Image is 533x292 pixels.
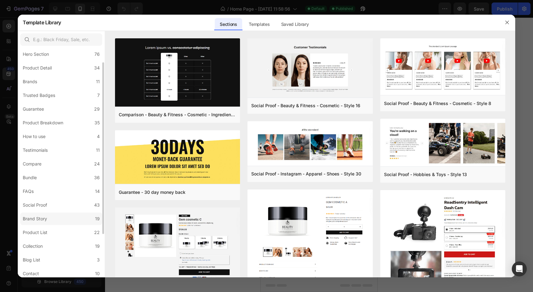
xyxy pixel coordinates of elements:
img: Alt Image [5,82,23,101]
div: 22 [94,229,100,236]
div: €23,95 [7,35,21,42]
div: FAQs [23,188,34,195]
img: Alt Image [5,107,23,126]
span: Add section [5,151,35,158]
div: Social Proof [23,201,47,209]
div: 3 [97,256,100,264]
div: Product Breakdown [23,119,63,127]
div: Generate layout [42,186,75,193]
span: then drag & drop elements [35,215,81,221]
p: 24/7 Support [30,83,71,90]
div: Collection [23,242,43,250]
h2: Template Library [23,14,61,31]
h2: The Ingrown Roller [7,9,53,16]
div: Contact [23,270,39,277]
div: €21,95 [7,26,53,34]
div: ) [44,35,47,42]
div: Templates [244,18,275,31]
img: sp13.png [380,119,505,167]
div: Trusted Badges [23,92,55,99]
div: Saved Library [276,18,314,31]
div: 35 [94,119,100,127]
div: 7 [97,92,100,99]
div: 11 [96,146,100,154]
div: Compare [23,160,41,168]
div: (Save [23,35,34,42]
div: Hero Section [23,50,49,58]
div: Social Proof - Beauty & Fitness - Cosmetic - Style 8 [384,100,491,107]
div: 36 [94,174,100,181]
div: 76 [94,50,100,58]
p: Free Shipping [30,57,80,65]
img: c19.png [115,38,240,108]
div: Bundle [23,174,37,181]
div: Brands [23,78,37,85]
div: Add blank section [40,208,78,214]
img: Alt Image [5,57,23,75]
div: Product List [23,229,47,236]
div: 14 [95,188,100,195]
div: Guarantee [23,105,44,113]
div: €2,00 [34,35,44,41]
div: 43 [94,201,100,209]
p: Free shipping worldwide [30,69,80,75]
div: Social Proof - Instagram - Apparel - Shoes - Style 30 [251,170,361,178]
div: 19 [95,215,100,223]
p: Whenever you need [30,94,71,100]
div: 4 [97,133,100,140]
img: sp8.png [380,38,505,97]
img: g30.png [115,130,240,185]
div: Social Proof - Beauty & Fitness - Cosmetic - Style 16 [251,102,360,109]
div: 34 [94,64,100,72]
img: sp16.png [247,38,372,99]
div: Sections [215,18,242,31]
div: Brand Story [23,215,47,223]
div: How to use [23,133,46,140]
span: inspired by CRO experts [37,173,79,179]
div: Blog List [23,256,40,264]
div: 24 [94,160,100,168]
img: sp30.png [247,121,372,167]
input: E.g.: Black Friday, Sale, etc. [20,33,102,46]
div: Comparison - Beauty & Fitness - Cosmetic - Ingredients - Style 19 [119,111,236,118]
p: Secure Packaging [30,108,78,115]
div: Social Proof - Hobbies & Toys - Style 13 [384,171,467,178]
div: 11 [96,78,100,85]
div: Choose templates [40,165,77,172]
div: 10 [95,270,100,277]
div: 19 [95,242,100,250]
div: Guarantee - 30 day money back [119,189,185,196]
p: With product insurance [30,119,78,126]
div: Testimonials [23,146,48,154]
span: from URL or image [41,194,75,200]
div: 29 [94,105,100,113]
div: Product Detail [23,64,52,72]
div: Open Intercom Messenger [512,261,527,276]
